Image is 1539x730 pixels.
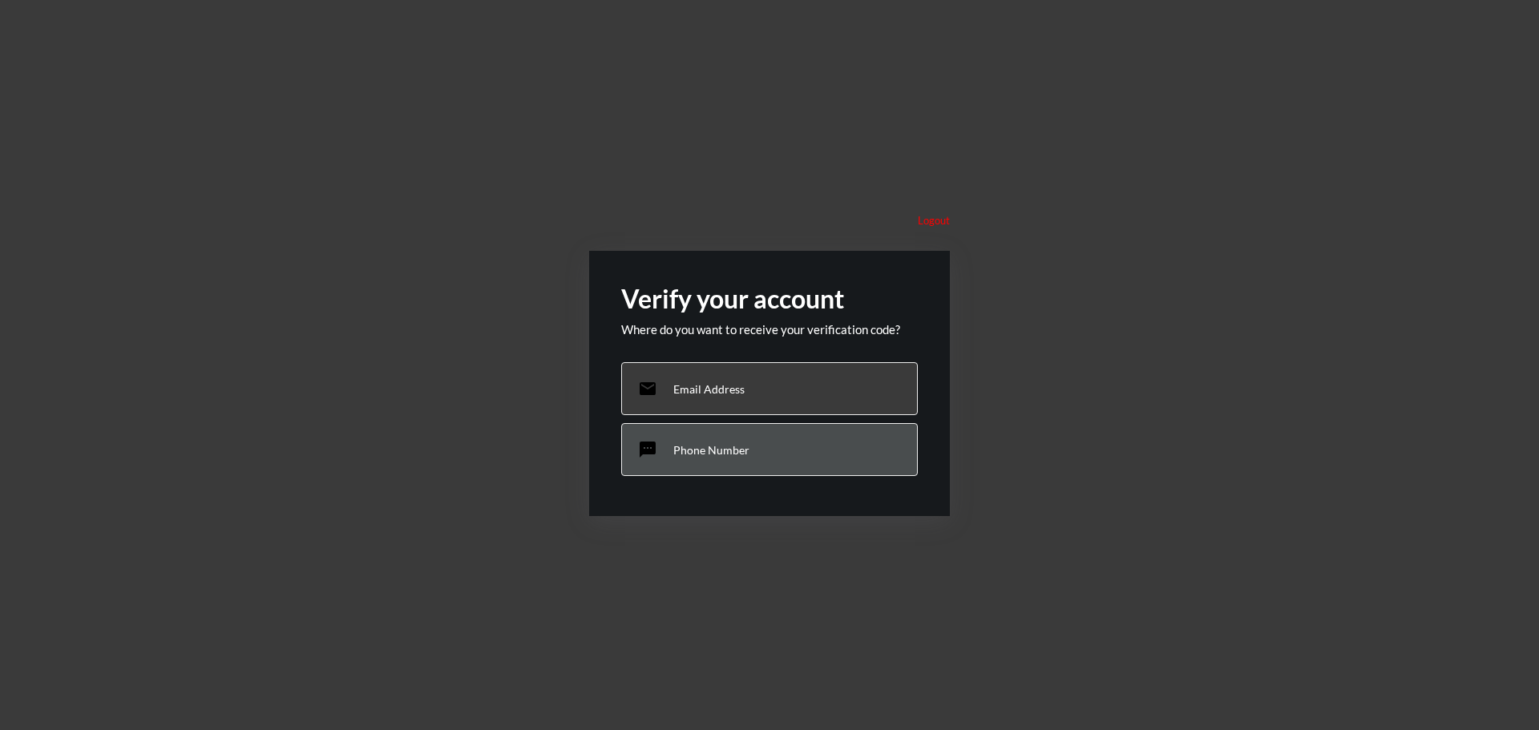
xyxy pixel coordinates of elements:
[638,379,657,398] mat-icon: email
[638,440,657,459] mat-icon: sms
[673,443,749,457] p: Phone Number
[621,322,918,337] p: Where do you want to receive your verification code?
[673,382,745,396] p: Email Address
[918,214,950,227] p: Logout
[621,283,918,314] h2: Verify your account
